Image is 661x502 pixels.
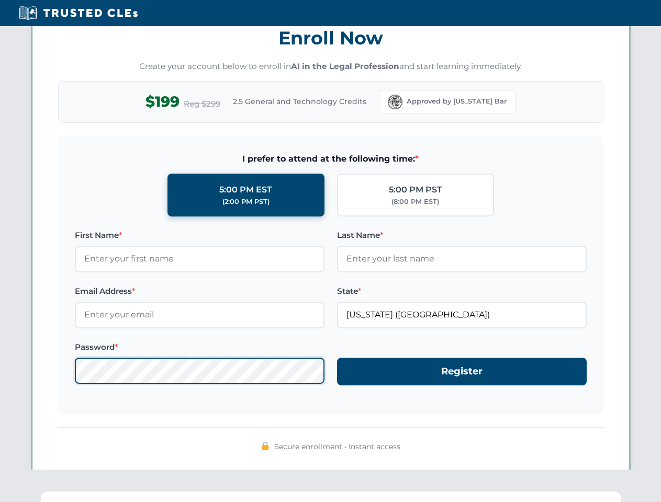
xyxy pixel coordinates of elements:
[233,96,366,107] span: 2.5 General and Technology Credits
[261,442,270,450] img: 🔒
[274,441,400,452] span: Secure enrollment • Instant access
[75,152,587,166] span: I prefer to attend at the following time:
[145,90,180,113] span: $199
[337,302,587,328] input: Florida (FL)
[75,285,324,298] label: Email Address
[337,229,587,242] label: Last Name
[16,5,141,21] img: Trusted CLEs
[75,302,324,328] input: Enter your email
[337,358,587,385] button: Register
[75,246,324,272] input: Enter your first name
[58,21,603,54] h3: Enroll Now
[219,183,272,197] div: 5:00 PM EST
[184,98,220,110] span: Reg $299
[337,285,587,298] label: State
[407,96,507,107] span: Approved by [US_STATE] Bar
[388,95,402,109] img: Florida Bar
[75,341,324,353] label: Password
[389,183,442,197] div: 5:00 PM PST
[291,61,399,71] strong: AI in the Legal Profession
[58,61,603,73] p: Create your account below to enroll in and start learning immediately.
[75,229,324,242] label: First Name
[222,197,270,207] div: (2:00 PM PST)
[337,246,587,272] input: Enter your last name
[391,197,439,207] div: (8:00 PM EST)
